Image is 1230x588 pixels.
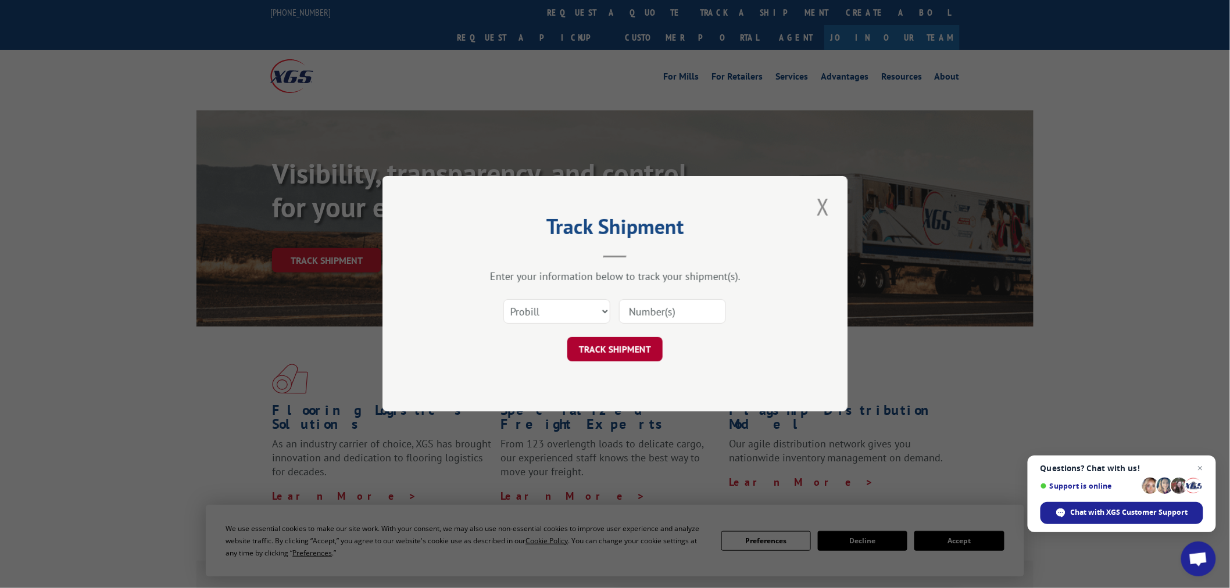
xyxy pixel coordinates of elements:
[441,218,789,241] h2: Track Shipment
[1041,464,1203,473] span: Questions? Chat with us!
[619,300,726,324] input: Number(s)
[1181,542,1216,576] a: Open chat
[567,338,663,362] button: TRACK SHIPMENT
[1071,507,1188,518] span: Chat with XGS Customer Support
[813,191,833,223] button: Close modal
[1041,502,1203,524] span: Chat with XGS Customer Support
[441,270,789,284] div: Enter your information below to track your shipment(s).
[1041,482,1138,490] span: Support is online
